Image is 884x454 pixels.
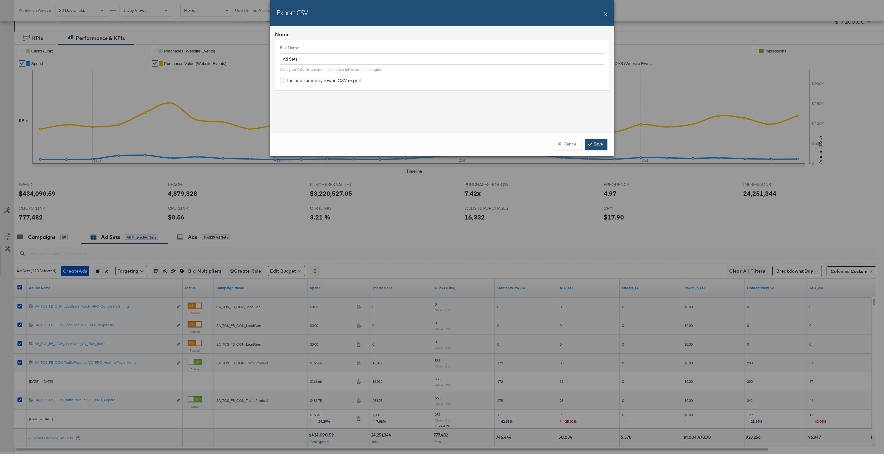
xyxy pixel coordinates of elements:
[275,31,609,38] div: Name
[287,77,362,83] span: Include summary row in CSV export
[585,139,607,150] a: Save
[280,45,604,51] label: File Name
[604,8,607,20] button: X
[554,139,582,150] button: XCancel
[277,8,308,17] h2: Export CSV
[280,67,382,72] div: Give your CSV file a name that is descriptive and meaningful.
[558,141,561,147] strong: X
